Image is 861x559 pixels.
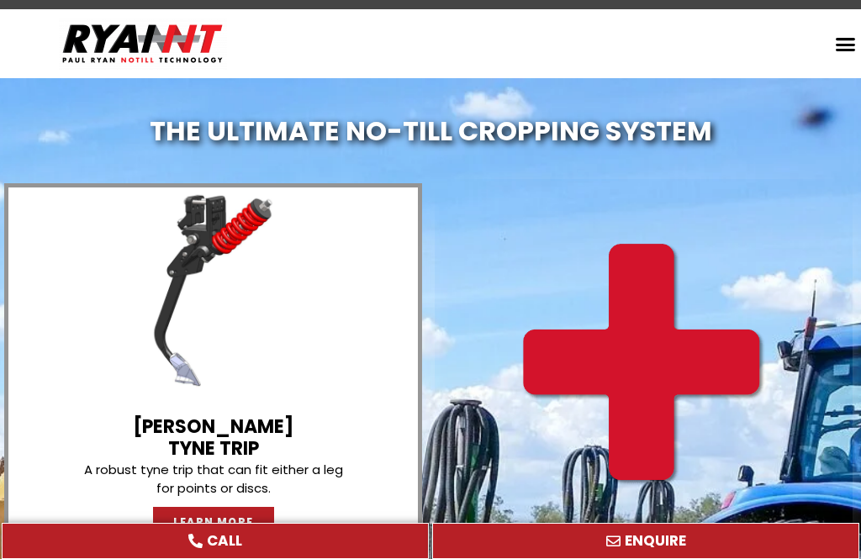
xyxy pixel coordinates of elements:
div: Menu Toggle [829,28,861,60]
span: CALL [207,534,242,548]
span: LEARN MORE [173,517,254,527]
a: ENQUIRE [432,523,859,559]
a: [PERSON_NAME]Tyne Trip [133,414,293,461]
img: Ryan NT logo [59,18,227,70]
a: LEARN MORE [153,507,274,537]
p: A robust tyne trip that can fit either a leg for points or discs. [8,461,418,498]
img: RYAN NT Tyne. Seeder bar [111,187,316,393]
a: CALL [2,523,429,559]
span: ENQUIRE [625,534,686,548]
